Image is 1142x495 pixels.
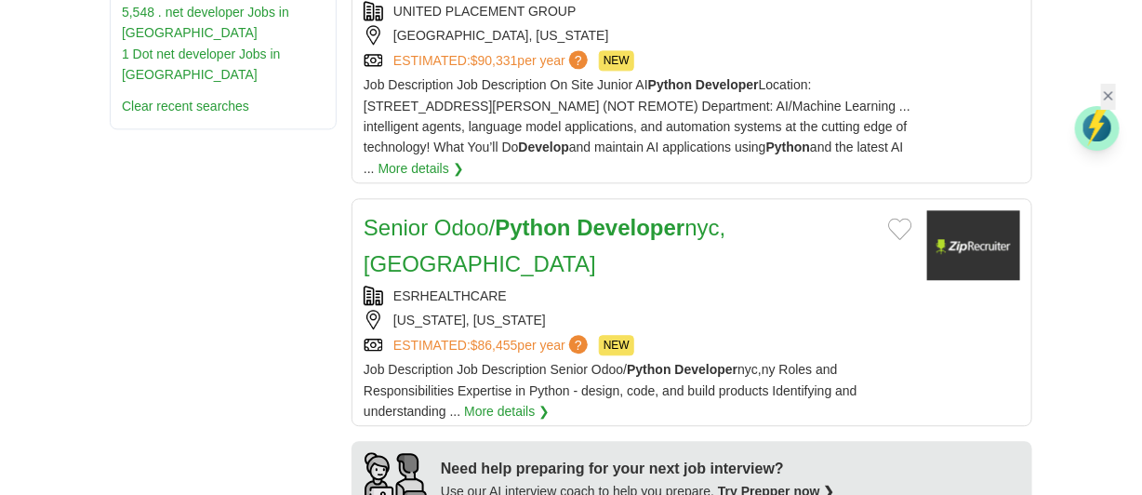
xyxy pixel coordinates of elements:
a: Senior Odoo/Python Developernyc,[GEOGRAPHIC_DATA] [364,215,726,275]
a: More details ❯ [378,158,464,179]
a: Clear recent searches [122,99,249,114]
span: ? [569,335,588,354]
button: Add to favorite jobs [888,218,912,240]
div: [US_STATE], [US_STATE] [364,310,912,330]
div: ESRHEALTHCARE [364,286,912,306]
strong: Developer [675,362,738,377]
span: $86,455 [471,338,518,353]
span: Job Description Job Description On Site Junior AI Location: [STREET_ADDRESS][PERSON_NAME] (NOT RE... [364,77,910,176]
span: Job Description Job Description Senior Odoo/ nyc,ny Roles and Responsibilities Expertise in Pytho... [364,362,857,419]
strong: Developer [577,215,684,240]
strong: Python [495,215,570,240]
strong: Python [627,362,671,377]
span: NEW [599,50,634,71]
span: ? [569,50,588,69]
span: NEW [599,335,634,355]
img: Company logo [927,210,1020,280]
div: [GEOGRAPHIC_DATA], [US_STATE] [364,25,912,46]
strong: Develop [519,140,569,154]
div: Need help preparing for your next job interview? [441,457,835,481]
a: More details ❯ [464,401,550,421]
strong: Python [766,140,810,154]
a: ESTIMATED:$90,331per year? [393,50,591,71]
span: $90,331 [471,53,518,68]
div: UNITED PLACEMENT GROUP [364,1,912,21]
a: ESTIMATED:$86,455per year? [393,335,591,355]
a: 1 Dot net developer Jobs in [GEOGRAPHIC_DATA] [122,47,280,82]
a: 5,548 . net developer Jobs in [GEOGRAPHIC_DATA] [122,5,289,40]
strong: Python [648,77,692,92]
strong: Developer [696,77,759,92]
